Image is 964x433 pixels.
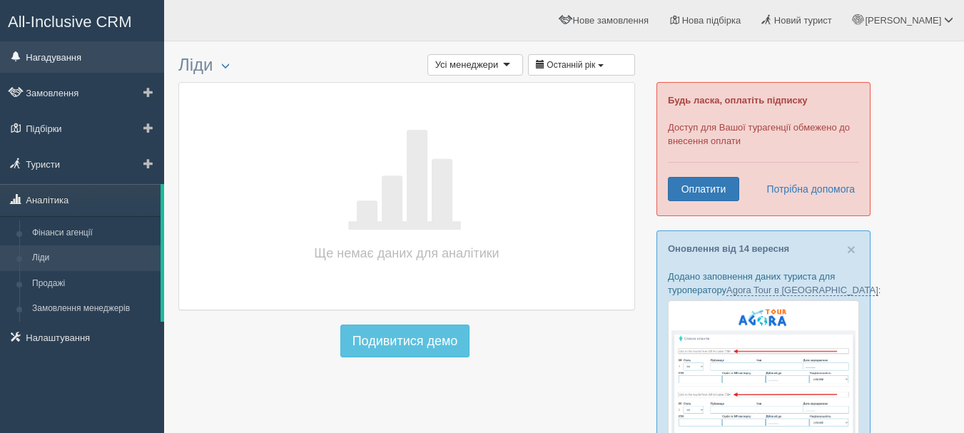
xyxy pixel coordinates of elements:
span: All-Inclusive CRM [8,13,132,31]
span: Нова підбірка [682,15,741,26]
div: Усі менеджери [435,58,499,72]
h3: Ліди [178,56,635,75]
a: Фінанси агенції [26,220,161,246]
span: [PERSON_NAME] [865,15,941,26]
span: Новий турист [774,15,832,26]
a: Подивитися демо [340,325,470,357]
div: Доступ для Вашої турагенції обмежено до внесення оплати [656,82,871,216]
button: Останній рік [528,54,635,76]
a: Замовлення менеджерів [26,296,161,322]
p: Додано заповнення даних туриста для туроператору : [668,270,859,297]
a: Ліди [26,245,161,271]
a: All-Inclusive CRM [1,1,163,40]
span: Нове замовлення [573,15,649,26]
a: Agora Tour в [GEOGRAPHIC_DATA] [726,285,878,296]
a: Продажі [26,271,161,297]
h4: Ще немає даних для аналітики [300,243,514,263]
a: Потрібна допомога [757,177,856,201]
b: Будь ласка, оплатіть підписку [668,95,807,106]
span: × [847,241,856,258]
span: Останній рік [547,60,595,70]
button: Close [847,242,856,257]
a: Оплатити [668,177,739,201]
a: Оновлення від 14 вересня [668,243,789,254]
